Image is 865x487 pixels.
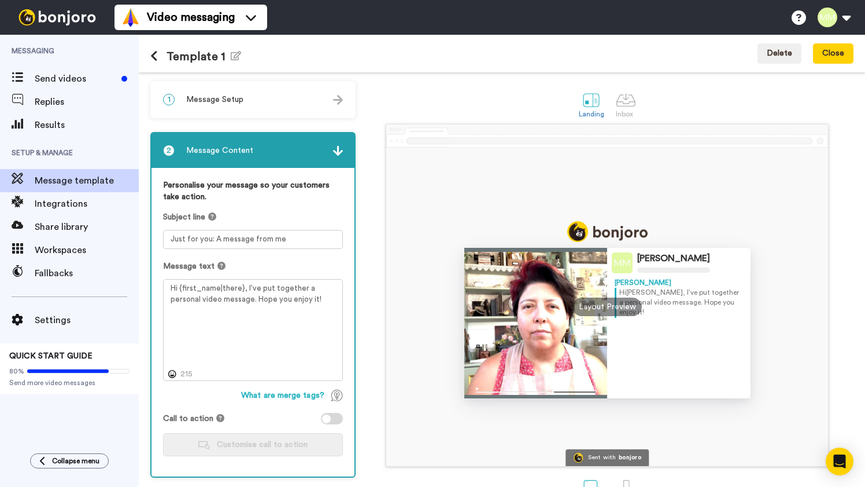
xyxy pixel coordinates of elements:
[150,81,356,118] div: 1Message Setup
[14,9,101,25] img: bj-logo-header-white.svg
[574,453,583,463] img: Bonjoro Logo
[163,230,343,249] textarea: Just for you: A message from me
[163,433,343,456] button: Customise call to action
[615,278,743,288] div: [PERSON_NAME]
[163,413,213,424] span: Call to action
[35,118,139,132] span: Results
[573,84,611,124] a: Landing
[217,441,308,449] span: Customise call to action
[163,279,343,381] textarea: Hi {first_name|there}, I’ve put together a personal video message. Hope you enjoy it!
[619,288,743,317] p: Hi [PERSON_NAME] , I’ve put together a personal video message. Hope you enjoy it!
[147,9,235,25] span: Video messaging
[186,145,253,156] span: Message Content
[619,455,641,461] div: bonjoro
[464,382,608,398] img: player-controls-full.svg
[757,43,801,64] button: Delete
[826,448,853,475] div: Open Intercom Messenger
[610,84,642,124] a: Inbox
[9,367,24,376] span: 80%
[579,110,605,118] div: Landing
[30,453,109,468] button: Collapse menu
[35,266,139,280] span: Fallbacks
[35,197,139,211] span: Integrations
[186,94,243,105] span: Message Setup
[163,211,205,223] span: Subject line
[163,145,175,156] span: 2
[813,43,853,64] button: Close
[35,220,139,234] span: Share library
[121,8,140,27] img: vm-color.svg
[241,390,324,401] span: What are merge tags?
[333,95,343,105] img: arrow.svg
[35,313,139,327] span: Settings
[198,441,210,449] img: customiseCTA.svg
[9,352,93,360] span: QUICK START GUIDE
[35,95,139,109] span: Replies
[331,390,343,401] img: TagTips.svg
[616,110,636,118] div: Inbox
[163,180,343,203] label: Personalise your message so your customers take action.
[35,72,117,86] span: Send videos
[588,455,616,461] div: Sent with
[35,174,139,188] span: Message template
[163,94,175,105] span: 1
[637,253,710,264] div: [PERSON_NAME]
[333,146,343,156] img: arrow.svg
[9,378,130,387] span: Send more video messages
[52,456,99,466] span: Collapse menu
[572,298,642,316] div: Layout Preview
[150,50,241,63] h1: Template 1
[35,243,139,257] span: Workspaces
[612,252,633,273] img: Profile Image
[567,221,648,242] img: logo_full.png
[163,261,215,272] span: Message text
